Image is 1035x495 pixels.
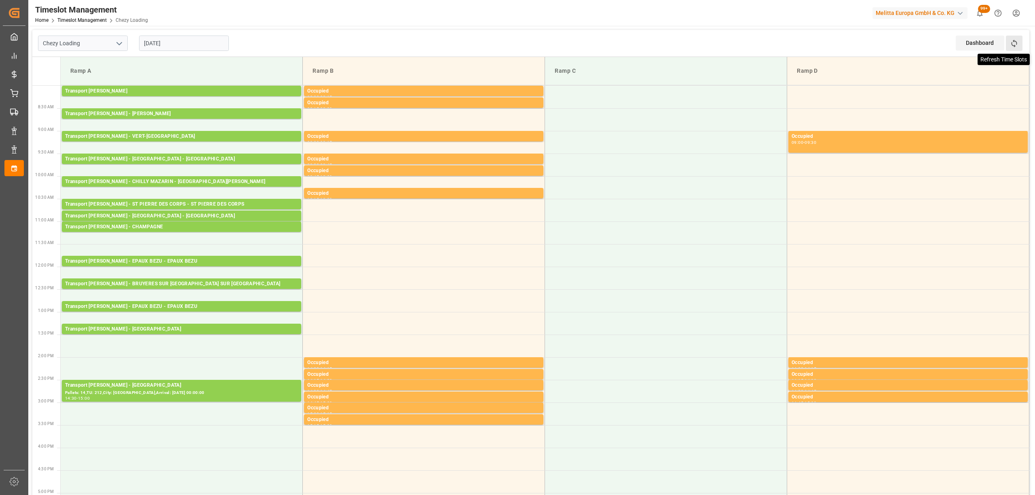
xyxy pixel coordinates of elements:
div: 09:45 [320,163,332,167]
div: Occupied [307,404,540,412]
div: - [319,412,320,416]
div: Pallets: 6,TU: 312,City: [GEOGRAPHIC_DATA],Arrival: [DATE] 00:00:00 [65,231,298,238]
div: 14:15 [792,379,803,382]
div: Transport [PERSON_NAME] - [PERSON_NAME] [65,110,298,118]
div: 15:00 [307,412,319,416]
div: Transport [PERSON_NAME] [65,87,298,95]
div: 14:15 [307,379,319,382]
div: - [319,390,320,393]
div: 14:00 [792,367,803,371]
div: 14:30 [320,379,332,382]
div: Pallets: 11,TU: 616,City: [GEOGRAPHIC_DATA],Arrival: [DATE] 00:00:00 [65,163,298,170]
div: 15:15 [307,424,319,428]
div: Occupied [307,167,540,175]
a: Timeslot Management [57,17,107,23]
div: 14:30 [65,396,77,400]
div: Transport [PERSON_NAME] - EPAUX BEZU - EPAUX BEZU [65,257,298,265]
div: Pallets: 24,TU: 576,City: EPAUX BEZU,Arrival: [DATE] 00:00:00 [65,265,298,272]
div: Occupied [307,381,540,390]
div: 08:30 [320,107,332,111]
div: Melitta Europa GmbH & Co. KG [872,7,967,19]
div: - [803,141,805,144]
div: - [803,367,805,371]
div: 09:30 [805,141,816,144]
div: Occupied [307,155,540,163]
div: Pallets: 3,TU: 96,City: [GEOGRAPHIC_DATA],Arrival: [DATE] 00:00:00 [65,186,298,193]
div: Dashboard [956,36,1004,51]
div: - [319,367,320,371]
div: Occupied [307,416,540,424]
div: Occupied [792,393,1024,401]
div: Occupied [307,190,540,198]
div: 14:45 [805,390,816,393]
div: 10:00 [320,175,332,179]
div: - [319,141,320,144]
div: Pallets: ,TU: 594,City: [GEOGRAPHIC_DATA],Arrival: [DATE] 00:00:00 [65,209,298,215]
div: 09:45 [307,175,319,179]
span: 12:00 PM [35,263,54,268]
span: 2:00 PM [38,354,54,358]
span: 99+ [978,5,990,13]
div: Transport [PERSON_NAME] - EPAUX BEZU - EPAUX BEZU [65,303,298,311]
div: 14:45 [320,390,332,393]
div: 09:15 [320,141,332,144]
span: 8:30 AM [38,105,54,109]
div: Pallets: 2,TU: 246,City: [GEOGRAPHIC_DATA],Arrival: [DATE] 00:00:00 [65,118,298,125]
span: 10:00 AM [35,173,54,177]
div: Pallets: 14,TU: 212,City: [GEOGRAPHIC_DATA],Arrival: [DATE] 00:00:00 [65,390,298,396]
div: Pallets: 3,TU: 56,City: [GEOGRAPHIC_DATA],Arrival: [DATE] 00:00:00 [65,141,298,147]
span: 9:30 AM [38,150,54,154]
div: Pallets: 10,TU: 564,City: EPAUX BEZU,Arrival: [DATE] 00:00:00 [65,311,298,318]
div: - [803,401,805,405]
div: 14:30 [307,390,319,393]
span: 9:00 AM [38,127,54,132]
div: - [803,390,805,393]
div: - [77,396,78,400]
div: 09:00 [792,141,803,144]
button: Help Center [989,4,1007,22]
div: 15:15 [320,412,332,416]
div: - [319,175,320,179]
div: Occupied [307,99,540,107]
div: - [319,379,320,382]
div: 14:45 [307,401,319,405]
div: Occupied [307,359,540,367]
div: Occupied [307,393,540,401]
input: Type to search/select [38,36,128,51]
div: Transport [PERSON_NAME] - [GEOGRAPHIC_DATA] [65,381,298,390]
div: Ramp B [309,63,538,78]
div: - [319,107,320,111]
div: Pallets: 3,TU: 462,City: [GEOGRAPHIC_DATA],Arrival: [DATE] 00:00:00 [65,220,298,227]
div: 14:30 [792,390,803,393]
span: 1:00 PM [38,308,54,313]
div: Transport [PERSON_NAME] - [GEOGRAPHIC_DATA] - [GEOGRAPHIC_DATA] [65,212,298,220]
div: 10:15 [307,198,319,201]
div: 15:00 [805,401,816,405]
div: - [319,401,320,405]
button: open menu [113,37,125,50]
div: 14:00 [307,367,319,371]
div: 10:30 [320,198,332,201]
div: Transport [PERSON_NAME] - BRUYERES SUR [GEOGRAPHIC_DATA] SUR [GEOGRAPHIC_DATA] [65,280,298,288]
div: 08:15 [307,107,319,111]
button: Melitta Europa GmbH & Co. KG [872,5,971,21]
div: Occupied [792,359,1024,367]
span: 11:30 AM [35,240,54,245]
div: Transport [PERSON_NAME] - [GEOGRAPHIC_DATA] [65,325,298,333]
input: DD-MM-YYYY [139,36,229,51]
div: - [319,424,320,428]
span: 2:30 PM [38,376,54,381]
div: Ramp D [794,63,1022,78]
div: 14:30 [805,379,816,382]
div: - [319,163,320,167]
div: 09:00 [307,141,319,144]
div: Pallets: 16,TU: 1588,City: [GEOGRAPHIC_DATA],Arrival: [DATE] 00:00:00 [65,333,298,340]
span: 4:30 PM [38,467,54,471]
div: 14:15 [320,367,332,371]
div: 15:00 [78,396,90,400]
div: - [319,95,320,99]
div: Transport [PERSON_NAME] - [GEOGRAPHIC_DATA] - [GEOGRAPHIC_DATA] [65,155,298,163]
div: Timeslot Management [35,4,148,16]
span: 1:30 PM [38,331,54,335]
div: - [803,379,805,382]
